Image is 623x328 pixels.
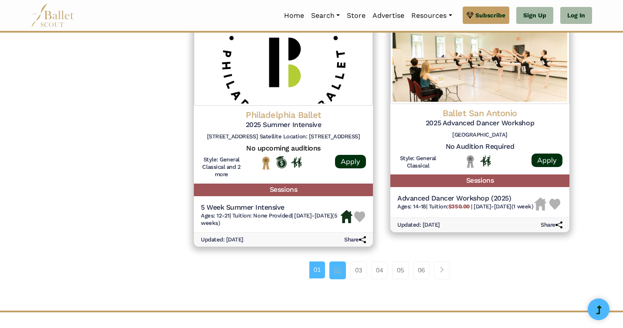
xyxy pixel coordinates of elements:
[480,155,491,167] img: In Person
[560,7,592,24] a: Log In
[397,155,439,170] h6: Style: General Classical
[397,203,533,211] h6: | |
[201,156,242,178] h6: Style: General Classical and 2 more
[397,194,533,203] h5: Advanced Dancer Workshop (2025)
[201,133,366,141] h6: [STREET_ADDRESS] Satellite Location: [STREET_ADDRESS]
[329,261,346,279] a: 02
[532,154,562,167] a: Apply
[392,261,409,279] a: 05
[448,203,470,210] b: $350.00
[413,261,430,279] a: 06
[201,109,366,120] h4: Philadelphia Ballet
[194,19,373,106] img: Logo
[475,10,505,20] span: Subscribe
[194,184,373,196] h5: Sessions
[354,211,365,222] img: Heart
[397,221,440,229] h6: Updated: [DATE]
[343,7,369,25] a: Store
[474,203,533,210] span: [DATE]-[DATE] (1 week)
[201,212,341,227] h6: | |
[397,119,562,128] h5: 2025 Advanced Dancer Workshop
[261,156,271,170] img: National
[397,142,562,151] h5: No Audition Required
[291,157,302,168] img: In Person
[309,261,454,279] nav: Page navigation example
[397,107,562,119] h4: Ballet San Antonio
[201,203,341,212] h5: 5 Week Summer Intensive
[371,261,388,279] a: 04
[309,261,325,278] a: 01
[276,156,287,168] img: Offers Scholarship
[397,203,426,210] span: Ages: 14-18
[549,199,560,210] img: Heart
[369,7,408,25] a: Advertise
[201,144,366,153] h5: No upcoming auditions
[308,7,343,25] a: Search
[467,10,474,20] img: gem.svg
[201,212,230,219] span: Ages: 12-21
[201,236,244,244] h6: Updated: [DATE]
[429,203,471,210] span: Tuition:
[344,236,366,244] h6: Share
[341,210,352,223] img: Housing Available
[463,7,509,24] a: Subscribe
[350,261,367,279] a: 03
[335,155,366,168] a: Apply
[516,7,553,24] a: Sign Up
[408,7,455,25] a: Resources
[201,120,366,130] h5: 2025 Summer Intensive
[535,197,546,211] img: Housing Unavailable
[390,19,569,104] img: Logo
[232,212,291,219] span: Tuition: None Provided
[201,212,337,226] span: [DATE]-[DATE] (5 weeks)
[465,155,476,168] img: Local
[397,131,562,139] h6: [GEOGRAPHIC_DATA]
[541,221,562,229] h6: Share
[281,7,308,25] a: Home
[390,174,569,187] h5: Sessions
